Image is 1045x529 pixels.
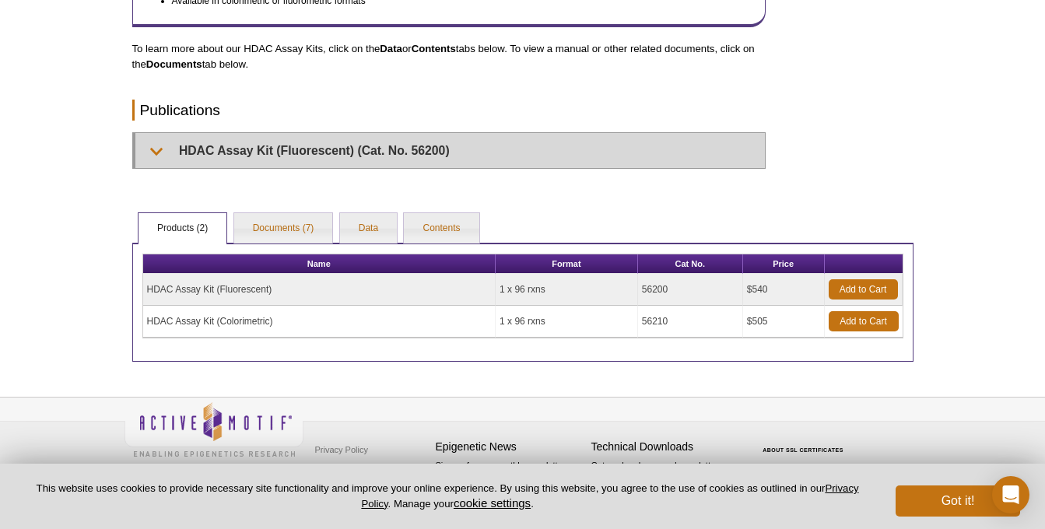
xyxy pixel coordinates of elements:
[412,43,456,54] strong: Contents
[638,254,743,274] th: Cat No.
[743,306,825,338] td: $505
[146,58,202,70] strong: Documents
[340,213,397,244] a: Data
[496,306,638,338] td: 1 x 96 rxns
[829,311,899,331] a: Add to Cart
[743,254,825,274] th: Price
[829,279,898,300] a: Add to Cart
[638,274,743,306] td: 56200
[763,447,843,453] a: ABOUT SSL CERTIFICATES
[311,461,393,485] a: Terms & Conditions
[747,425,864,459] table: Click to Verify - This site chose Symantec SSL for secure e-commerce and confidential communicati...
[139,213,226,244] a: Products (2)
[436,459,584,512] p: Sign up for our monthly newsletter highlighting recent publications in the field of epigenetics.
[143,274,496,306] td: HDAC Assay Kit (Fluorescent)
[143,254,496,274] th: Name
[132,41,766,72] p: To learn more about our HDAC Assay Kits, click on the or tabs below. To view a manual or other re...
[361,482,858,509] a: Privacy Policy
[25,482,870,511] p: This website uses cookies to provide necessary site functionality and improve your online experie...
[743,274,825,306] td: $540
[591,440,739,454] h4: Technical Downloads
[896,485,1020,517] button: Got it!
[124,398,303,461] img: Active Motif,
[234,213,333,244] a: Documents (7)
[591,459,739,499] p: Get our brochures and newsletters, or request them by mail.
[436,440,584,454] h4: Epigenetic News
[135,133,765,168] summary: HDAC Assay Kit (Fluorescent) (Cat. No. 56200)
[992,476,1029,513] div: Open Intercom Messenger
[404,213,479,244] a: Contents
[380,43,402,54] strong: Data
[638,306,743,338] td: 56210
[143,306,496,338] td: HDAC Assay Kit (Colorimetric)
[454,496,531,510] button: cookie settings
[496,254,638,274] th: Format
[496,274,638,306] td: 1 x 96 rxns
[311,438,372,461] a: Privacy Policy
[132,100,766,121] h2: Publications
